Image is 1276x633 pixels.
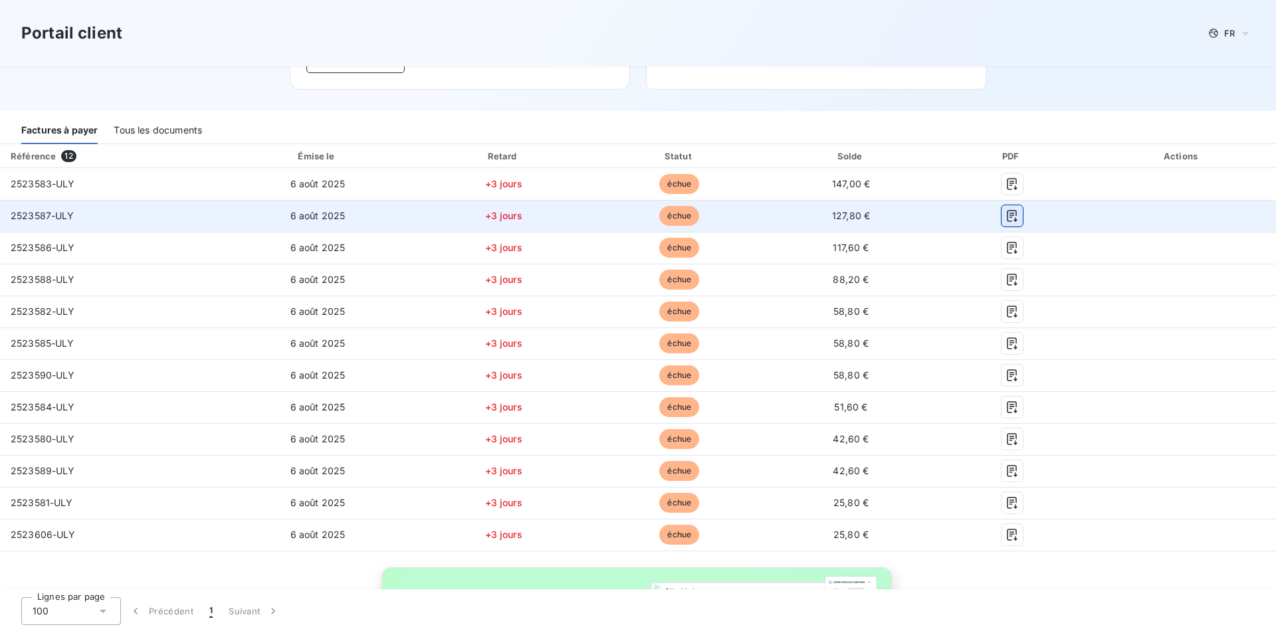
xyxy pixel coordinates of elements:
[11,178,75,189] span: 2523583-ULY
[833,242,869,253] span: 117,60 €
[485,274,522,285] span: +3 jours
[11,497,73,508] span: 2523581-ULY
[485,242,522,253] span: +3 jours
[659,302,699,321] span: échue
[201,597,221,625] button: 1
[485,178,522,189] span: +3 jours
[659,397,699,417] span: échue
[290,178,346,189] span: 6 août 2025
[832,178,870,189] span: 147,00 €
[11,337,74,349] span: 2523585-ULY
[938,149,1085,163] div: PDF
[290,529,346,540] span: 6 août 2025
[223,149,411,163] div: Émise le
[1091,149,1273,163] div: Actions
[659,365,699,385] span: échue
[833,497,869,508] span: 25,80 €
[121,597,201,625] button: Précédent
[833,529,869,540] span: 25,80 €
[659,493,699,513] span: échue
[485,497,522,508] span: +3 jours
[290,210,346,221] span: 6 août 2025
[290,337,346,349] span: 6 août 2025
[659,461,699,481] span: échue
[659,333,699,353] span: échue
[11,401,75,412] span: 2523584-ULY
[833,369,869,381] span: 58,80 €
[485,401,522,412] span: +3 jours
[11,242,75,253] span: 2523586-ULY
[11,369,75,381] span: 2523590-ULY
[290,242,346,253] span: 6 août 2025
[595,149,764,163] div: Statut
[834,401,867,412] span: 51,60 €
[833,433,869,444] span: 42,60 €
[290,465,346,476] span: 6 août 2025
[221,597,288,625] button: Suivant
[11,306,75,317] span: 2523582-ULY
[832,210,870,221] span: 127,80 €
[485,210,522,221] span: +3 jours
[290,497,346,508] span: 6 août 2025
[659,429,699,449] span: échue
[833,306,869,317] span: 58,80 €
[11,210,74,221] span: 2523587-ULY
[290,306,346,317] span: 6 août 2025
[659,525,699,545] span: échue
[290,369,346,381] span: 6 août 2025
[21,21,122,45] h3: Portail client
[11,465,75,476] span: 2523589-ULY
[11,274,75,285] span: 2523588-ULY
[209,604,213,618] span: 1
[659,206,699,226] span: échue
[659,270,699,290] span: échue
[485,433,522,444] span: +3 jours
[114,116,202,144] div: Tous les documents
[833,274,869,285] span: 88,20 €
[485,465,522,476] span: +3 jours
[290,274,346,285] span: 6 août 2025
[11,529,76,540] span: 2523606-ULY
[290,433,346,444] span: 6 août 2025
[769,149,933,163] div: Solde
[290,401,346,412] span: 6 août 2025
[1224,28,1235,39] span: FR
[659,238,699,258] span: échue
[833,337,869,349] span: 58,80 €
[11,433,75,444] span: 2523580-ULY
[485,369,522,381] span: +3 jours
[11,151,56,161] div: Référence
[61,150,76,162] span: 12
[485,529,522,540] span: +3 jours
[833,465,869,476] span: 42,60 €
[485,306,522,317] span: +3 jours
[21,116,98,144] div: Factures à payer
[485,337,522,349] span: +3 jours
[417,149,590,163] div: Retard
[659,174,699,194] span: échue
[33,604,49,618] span: 100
